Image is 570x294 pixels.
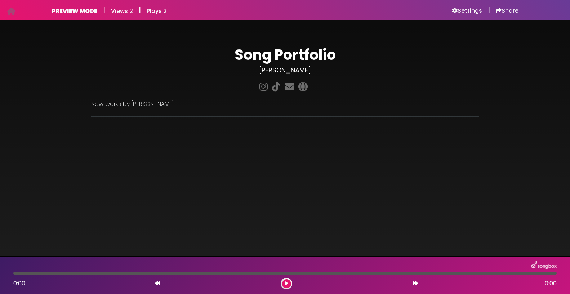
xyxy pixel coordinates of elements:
h6: Views 2 [111,8,133,14]
p: New works by [PERSON_NAME] [91,100,479,108]
h6: PREVIEW MODE [52,8,97,14]
h5: | [488,6,490,14]
h5: | [103,6,105,14]
h3: [PERSON_NAME] [91,66,479,74]
h6: Plays 2 [147,8,167,14]
a: Share [496,7,518,14]
a: Settings [452,7,482,14]
h1: Song Portfolio [91,46,479,63]
h5: | [139,6,141,14]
